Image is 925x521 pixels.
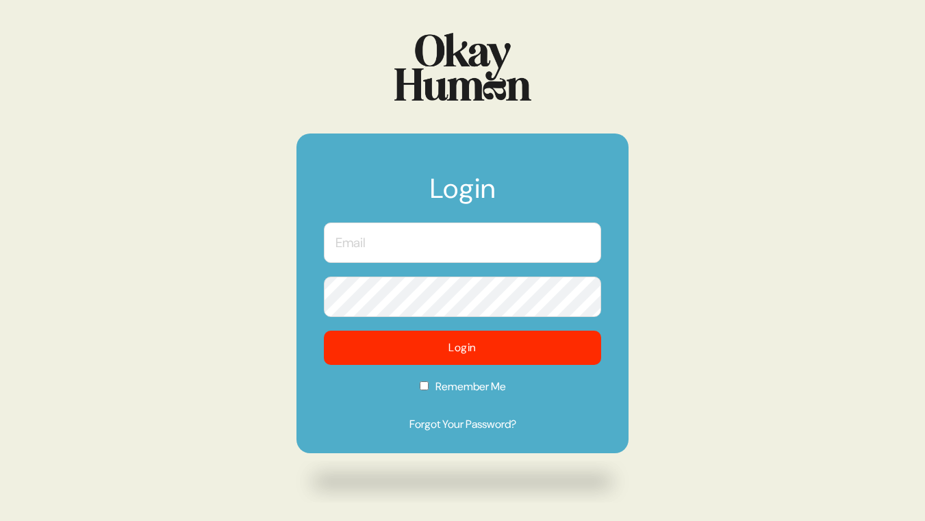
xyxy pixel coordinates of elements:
[420,381,429,390] input: Remember Me
[324,379,601,404] label: Remember Me
[324,175,601,216] h1: Login
[324,331,601,365] button: Login
[324,223,601,263] input: Email
[324,416,601,433] a: Forgot Your Password?
[296,460,629,503] img: Drop shadow
[394,33,531,101] img: Logo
